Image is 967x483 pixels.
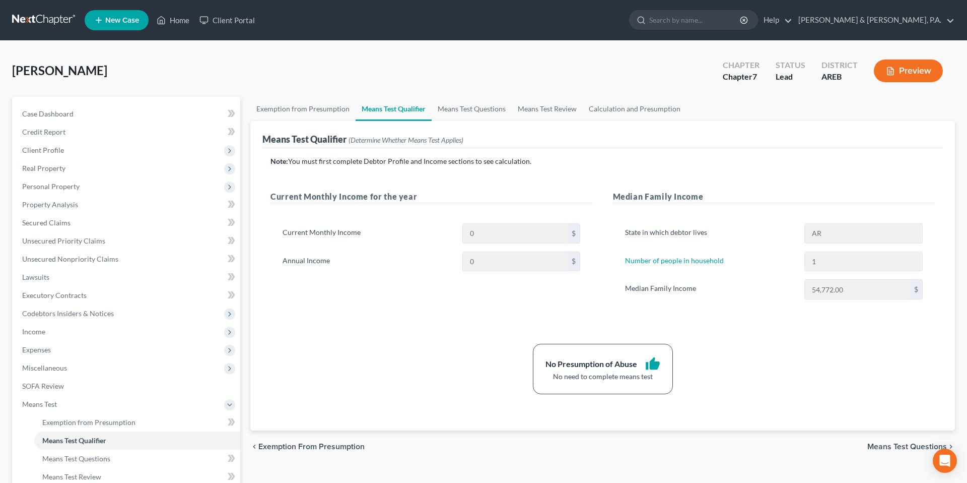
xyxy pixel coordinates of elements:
[278,252,457,272] label: Annual Income
[14,286,240,305] a: Executory Contracts
[947,443,955,451] i: chevron_right
[568,224,580,243] div: $
[512,97,583,121] a: Means Test Review
[270,191,593,203] h5: Current Monthly Income for the year
[933,449,957,473] div: Open Intercom Messenger
[22,236,105,245] span: Unsecured Priority Claims
[463,252,568,271] input: 0.00
[270,156,935,166] p: You must first complete Debtor Profile and Income sections to see calculation.
[22,146,64,154] span: Client Profile
[22,400,57,408] span: Means Test
[22,218,71,227] span: Secured Claims
[42,436,106,445] span: Means Test Qualifier
[14,232,240,250] a: Unsecured Priority Claims
[22,273,49,281] span: Lawsuits
[250,443,365,451] button: chevron_left Exemption from Presumption
[22,327,45,336] span: Income
[14,196,240,214] a: Property Analysis
[14,250,240,268] a: Unsecured Nonpriority Claims
[262,133,463,145] div: Means Test Qualifier
[620,279,800,299] label: Median Family Income
[805,280,910,299] input: 0.00
[270,157,288,165] strong: Note:
[42,418,135,427] span: Exemption from Presumption
[568,252,580,271] div: $
[649,11,741,29] input: Search by name...
[723,59,759,71] div: Chapter
[105,17,139,24] span: New Case
[22,364,67,372] span: Miscellaneous
[258,443,365,451] span: Exemption from Presumption
[723,71,759,83] div: Chapter
[22,291,87,299] span: Executory Contracts
[349,136,463,144] span: (Determine Whether Means Test Applies)
[34,432,240,450] a: Means Test Qualifier
[22,200,78,209] span: Property Analysis
[250,443,258,451] i: chevron_left
[152,11,194,29] a: Home
[793,11,954,29] a: [PERSON_NAME] & [PERSON_NAME], P.A.
[250,97,356,121] a: Exemption from Presumption
[12,63,107,78] span: [PERSON_NAME]
[22,164,65,172] span: Real Property
[910,280,922,299] div: $
[645,356,660,372] i: thumb_up
[278,223,457,244] label: Current Monthly Income
[545,372,660,382] div: No need to complete means test
[874,59,943,82] button: Preview
[432,97,512,121] a: Means Test Questions
[463,224,568,243] input: 0.00
[821,59,858,71] div: District
[356,97,432,121] a: Means Test Qualifier
[14,268,240,286] a: Lawsuits
[14,123,240,141] a: Credit Report
[22,382,64,390] span: SOFA Review
[22,255,118,263] span: Unsecured Nonpriority Claims
[545,358,637,370] div: No Presumption of Abuse
[805,224,922,243] input: State
[22,309,114,318] span: Codebtors Insiders & Notices
[583,97,686,121] a: Calculation and Presumption
[34,450,240,468] a: Means Test Questions
[194,11,260,29] a: Client Portal
[22,182,80,191] span: Personal Property
[22,128,65,136] span: Credit Report
[805,252,922,271] input: --
[620,223,800,244] label: State in which debtor lives
[867,443,947,451] span: Means Test Questions
[776,59,805,71] div: Status
[14,377,240,395] a: SOFA Review
[625,256,724,265] a: Number of people in household
[14,105,240,123] a: Case Dashboard
[613,191,935,203] h5: Median Family Income
[22,345,51,354] span: Expenses
[776,71,805,83] div: Lead
[867,443,955,451] button: Means Test Questions chevron_right
[42,454,110,463] span: Means Test Questions
[752,72,757,81] span: 7
[22,109,74,118] span: Case Dashboard
[34,413,240,432] a: Exemption from Presumption
[821,71,858,83] div: AREB
[14,214,240,232] a: Secured Claims
[758,11,792,29] a: Help
[42,472,101,481] span: Means Test Review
